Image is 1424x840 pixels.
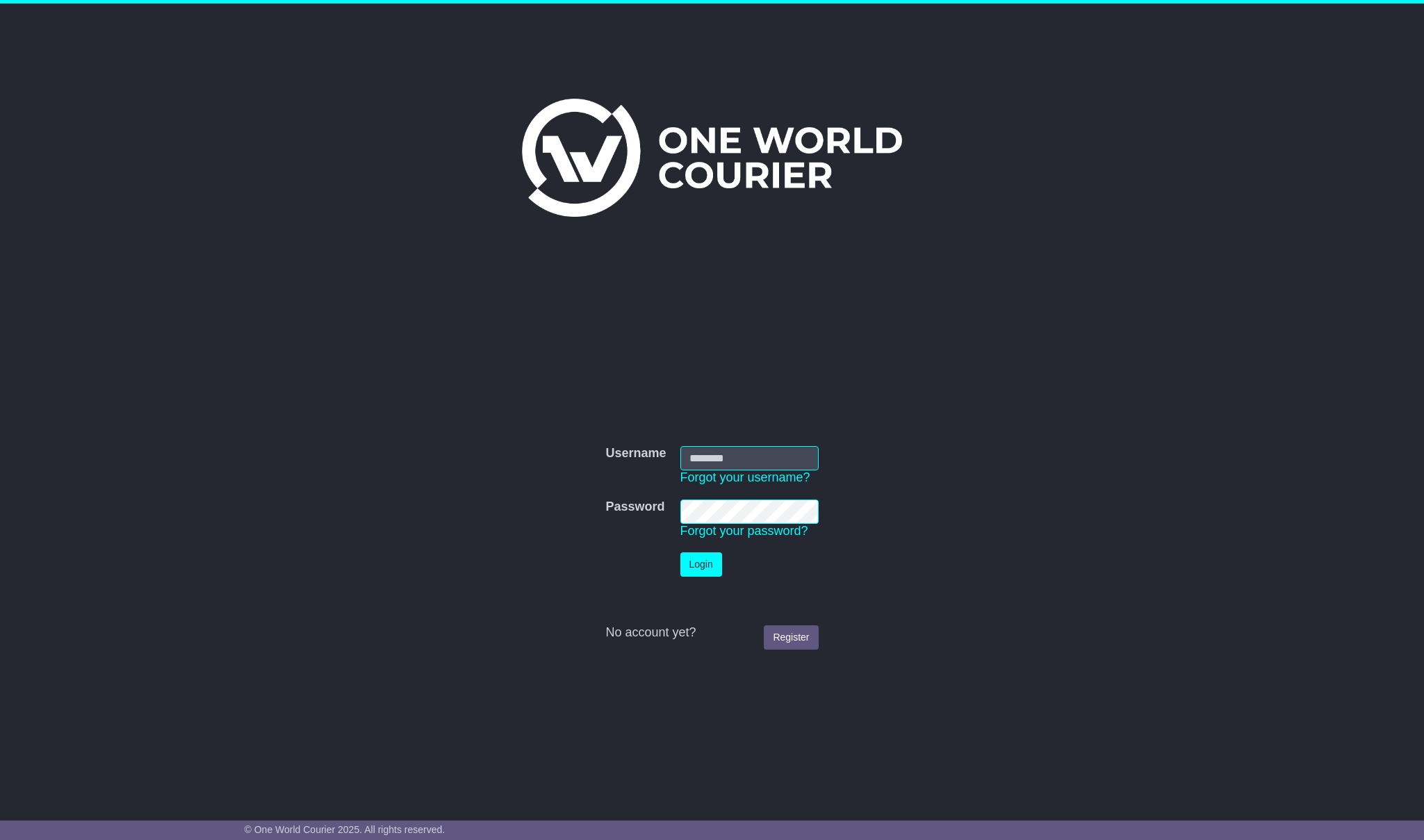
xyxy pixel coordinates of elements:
[605,446,666,461] label: Username
[522,99,901,217] img: One World
[245,824,445,835] span: © One World Courier 2025. All rights reserved.
[605,500,664,515] label: Password
[680,470,810,484] a: Forgot your username?
[605,625,818,641] div: No account yet?
[764,625,818,650] a: Register
[680,552,722,577] button: Login
[680,524,808,538] a: Forgot your password?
